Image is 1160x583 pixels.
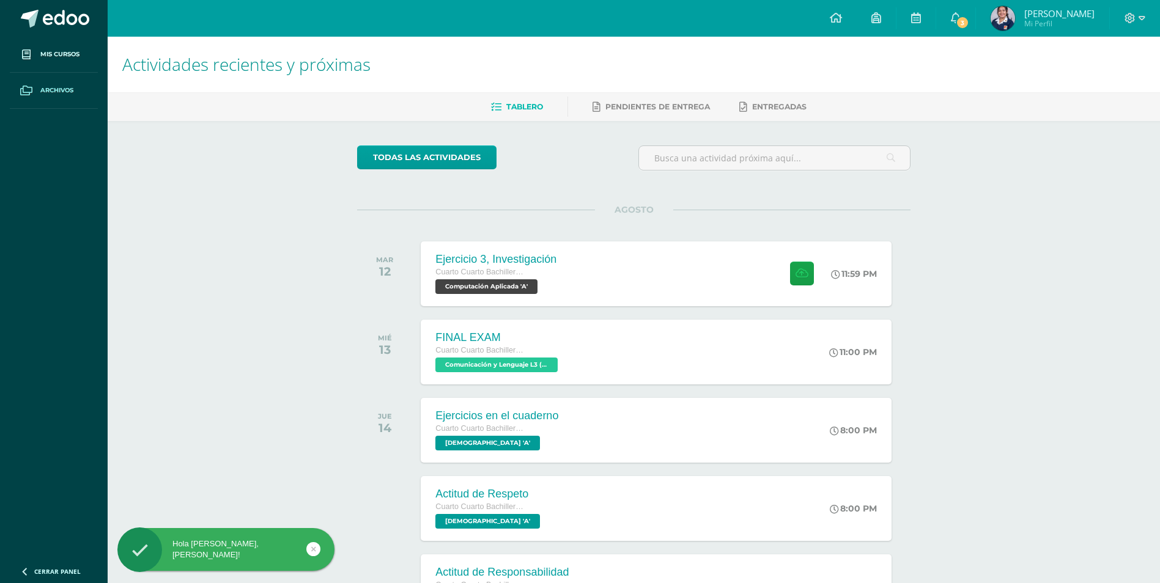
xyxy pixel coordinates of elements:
span: [PERSON_NAME] [1024,7,1095,20]
input: Busca una actividad próxima aquí... [639,146,910,170]
span: AGOSTO [595,204,673,215]
a: Entregadas [739,97,807,117]
span: Cuarto Cuarto Bachillerato en Ciencias y Letras con Orientación en Computación [435,424,527,433]
span: Cuarto Cuarto Bachillerato en Ciencias y Letras con Orientación en Computación [435,268,527,276]
span: Comunicación y Lenguaje L3 (Inglés Técnico) 4 'A' [435,358,558,372]
img: 861037aefbc1f052d51abaeed70d6a69.png [991,6,1015,31]
span: Evangelización 'A' [435,436,540,450]
div: Actitud de Responsabilidad [435,566,569,579]
a: Mis cursos [10,37,98,73]
div: Hola [PERSON_NAME], [PERSON_NAME]! [117,538,334,560]
div: 12 [376,264,393,279]
span: Entregadas [752,102,807,111]
div: MIÉ [378,334,392,342]
div: 8:00 PM [830,503,877,514]
div: MAR [376,255,393,264]
span: Tablero [506,102,543,111]
div: 8:00 PM [830,425,877,436]
div: FINAL EXAM [435,331,561,344]
a: Tablero [491,97,543,117]
span: Mis cursos [40,50,79,59]
a: Pendientes de entrega [593,97,710,117]
a: todas las Actividades [357,145,497,169]
div: 11:00 PM [829,346,877,358]
span: Pendientes de entrega [605,102,710,111]
div: Ejercicios en el cuaderno [435,409,558,422]
span: Archivos [40,86,73,95]
span: Evangelización 'A' [435,514,540,529]
span: 3 [956,16,969,29]
a: Archivos [10,73,98,109]
div: 11:59 PM [831,268,877,279]
span: Cuarto Cuarto Bachillerato en Ciencias y Letras con Orientación en Computación [435,346,527,354]
div: JUE [378,412,392,420]
span: Mi Perfil [1024,18,1095,29]
div: Ejercicio 3, Investigación [435,253,556,266]
span: Cuarto Cuarto Bachillerato en Ciencias y Letras con Orientación en Computación [435,502,527,511]
span: Cerrar panel [34,567,81,576]
div: 14 [378,420,392,435]
span: Computación Aplicada 'A' [435,279,538,294]
div: 13 [378,342,392,357]
span: Actividades recientes y próximas [122,53,371,76]
div: Actitud de Respeto [435,488,543,501]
